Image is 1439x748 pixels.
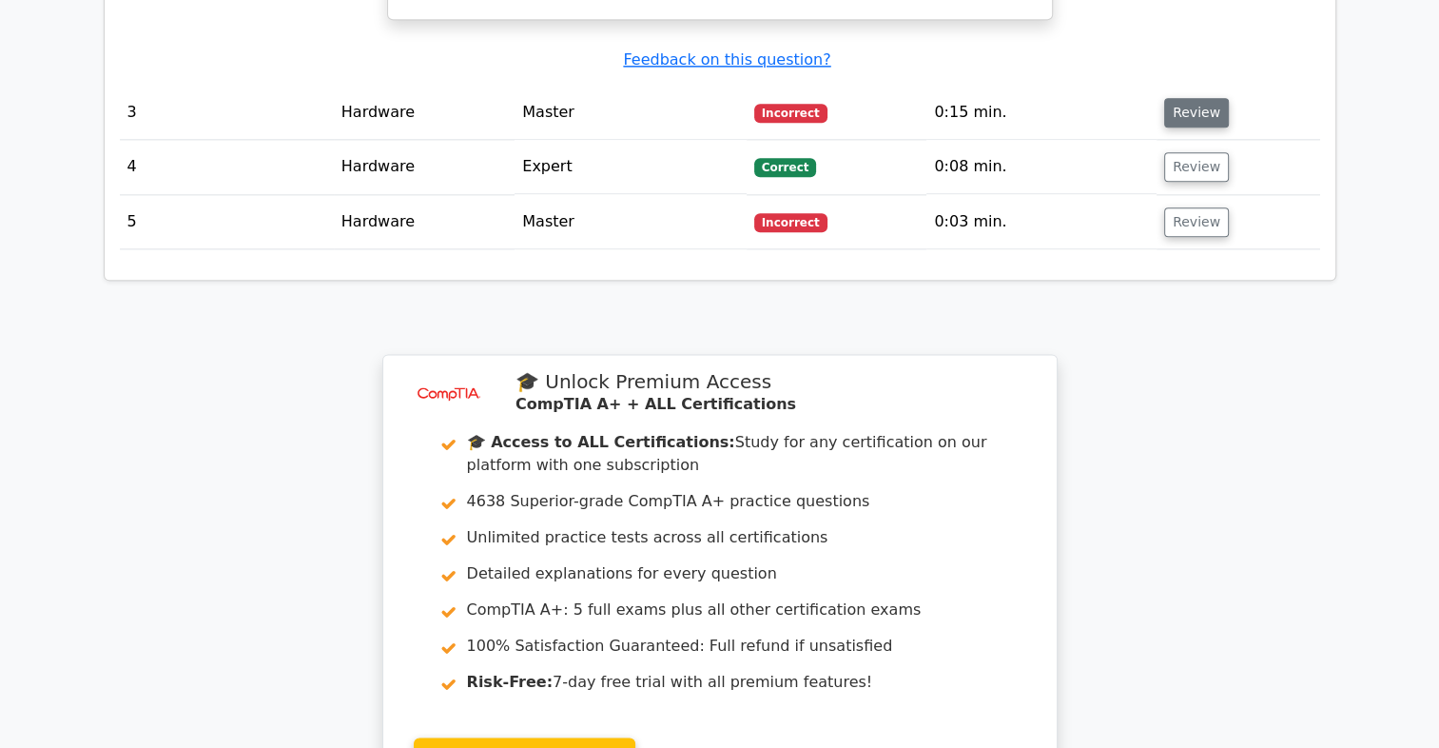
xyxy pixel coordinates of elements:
[754,158,816,177] span: Correct
[334,86,515,140] td: Hardware
[1164,98,1229,128] button: Review
[515,86,747,140] td: Master
[334,195,515,249] td: Hardware
[1164,152,1229,182] button: Review
[1164,207,1229,237] button: Review
[120,86,334,140] td: 3
[926,86,1157,140] td: 0:15 min.
[926,195,1157,249] td: 0:03 min.
[334,140,515,194] td: Hardware
[515,195,747,249] td: Master
[926,140,1157,194] td: 0:08 min.
[754,213,827,232] span: Incorrect
[120,140,334,194] td: 4
[515,140,747,194] td: Expert
[623,50,830,69] a: Feedback on this question?
[754,104,827,123] span: Incorrect
[120,195,334,249] td: 5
